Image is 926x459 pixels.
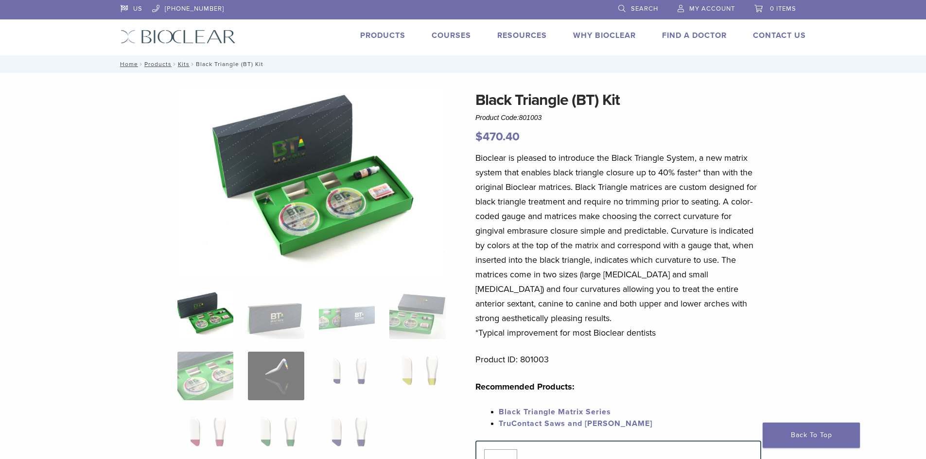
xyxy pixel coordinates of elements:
[631,5,658,13] span: Search
[172,62,178,67] span: /
[121,30,236,44] img: Bioclear
[475,151,761,340] p: Bioclear is pleased to introduce the Black Triangle System, a new matrix system that enables blac...
[475,381,575,392] strong: Recommended Products:
[389,352,445,400] img: Black Triangle (BT) Kit - Image 8
[475,130,483,144] span: $
[573,31,636,40] a: Why Bioclear
[177,352,233,400] img: Black Triangle (BT) Kit - Image 5
[475,114,542,121] span: Product Code:
[770,5,796,13] span: 0 items
[475,88,761,112] h1: Black Triangle (BT) Kit
[497,31,547,40] a: Resources
[499,407,611,417] a: Black Triangle Matrix Series
[432,31,471,40] a: Courses
[662,31,727,40] a: Find A Doctor
[117,61,138,68] a: Home
[319,290,375,339] img: Black Triangle (BT) Kit - Image 3
[753,31,806,40] a: Contact Us
[138,62,144,67] span: /
[360,31,405,40] a: Products
[113,55,813,73] nav: Black Triangle (BT) Kit
[248,352,304,400] img: Black Triangle (BT) Kit - Image 6
[248,290,304,339] img: Black Triangle (BT) Kit - Image 2
[689,5,735,13] span: My Account
[177,88,446,278] img: Intro Black Triangle Kit-6 - Copy
[190,62,196,67] span: /
[519,114,542,121] span: 801003
[319,352,375,400] img: Black Triangle (BT) Kit - Image 7
[763,423,860,448] a: Back To Top
[144,61,172,68] a: Products
[499,419,652,428] a: TruContact Saws and [PERSON_NAME]
[178,61,190,68] a: Kits
[389,290,445,339] img: Black Triangle (BT) Kit - Image 4
[475,130,520,144] bdi: 470.40
[475,352,761,367] p: Product ID: 801003
[177,290,233,339] img: Intro-Black-Triangle-Kit-6-Copy-e1548792917662-324x324.jpg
